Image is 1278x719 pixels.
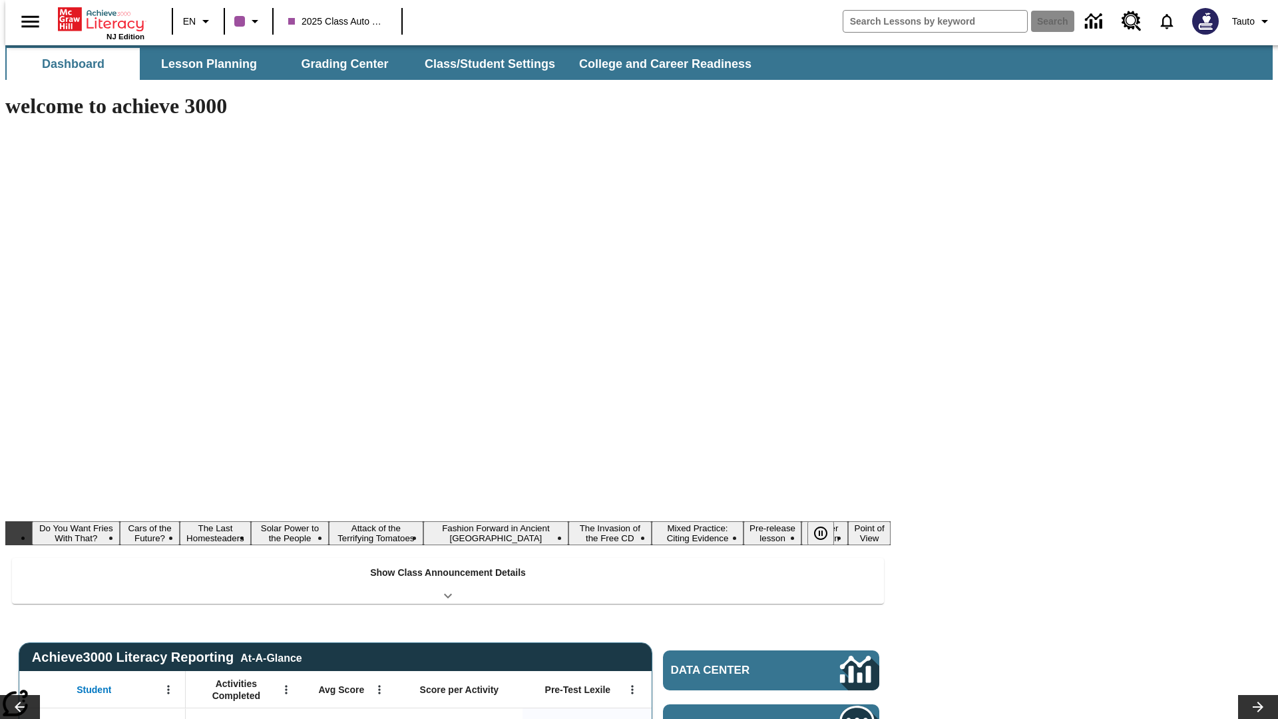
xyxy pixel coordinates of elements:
button: Lesson Planning [142,48,276,80]
button: Slide 4 Solar Power to the People [251,521,328,545]
a: Resource Center, Will open in new tab [1114,3,1150,39]
a: Notifications [1150,4,1184,39]
button: Open Menu [369,680,389,700]
div: Show Class Announcement Details [12,558,884,604]
button: Lesson carousel, Next [1238,695,1278,719]
p: Show Class Announcement Details [370,566,526,580]
button: Slide 6 Fashion Forward in Ancient Rome [423,521,568,545]
span: Activities Completed [192,678,280,702]
span: Tauto [1232,15,1255,29]
button: Profile/Settings [1227,9,1278,33]
button: Open Menu [276,680,296,700]
span: 2025 Class Auto Grade 13 [288,15,387,29]
button: Slide 1 Do You Want Fries With That? [32,521,120,545]
div: SubNavbar [5,45,1273,80]
span: NJ Edition [106,33,144,41]
button: Slide 7 The Invasion of the Free CD [568,521,652,545]
button: Select a new avatar [1184,4,1227,39]
h1: welcome to achieve 3000 [5,94,891,119]
button: Slide 9 Pre-release lesson [744,521,801,545]
button: Open Menu [158,680,178,700]
a: Data Center [663,650,879,690]
button: Open Menu [622,680,642,700]
button: Slide 11 Point of View [848,521,891,545]
span: Avg Score [318,684,364,696]
button: Slide 8 Mixed Practice: Citing Evidence [652,521,744,545]
button: Language: EN, Select a language [177,9,220,33]
button: Class/Student Settings [414,48,566,80]
span: Student [77,684,111,696]
button: Dashboard [7,48,140,80]
div: Home [58,5,144,41]
input: search field [843,11,1027,32]
button: Grading Center [278,48,411,80]
button: Slide 3 The Last Homesteaders [180,521,252,545]
div: At-A-Glance [240,650,302,664]
div: Pause [807,521,847,545]
span: Score per Activity [420,684,499,696]
span: Pre-Test Lexile [545,684,611,696]
span: Achieve3000 Literacy Reporting [32,650,302,665]
button: Slide 2 Cars of the Future? [120,521,179,545]
button: College and Career Readiness [568,48,762,80]
button: Class color is purple. Change class color [229,9,268,33]
button: Slide 5 Attack of the Terrifying Tomatoes [329,521,423,545]
button: Slide 10 Career Lesson [801,521,848,545]
button: Open side menu [11,2,50,41]
a: Home [58,6,144,33]
span: EN [183,15,196,29]
img: Avatar [1192,8,1219,35]
div: SubNavbar [5,48,763,80]
span: Data Center [671,664,795,677]
a: Data Center [1077,3,1114,40]
button: Pause [807,521,834,545]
